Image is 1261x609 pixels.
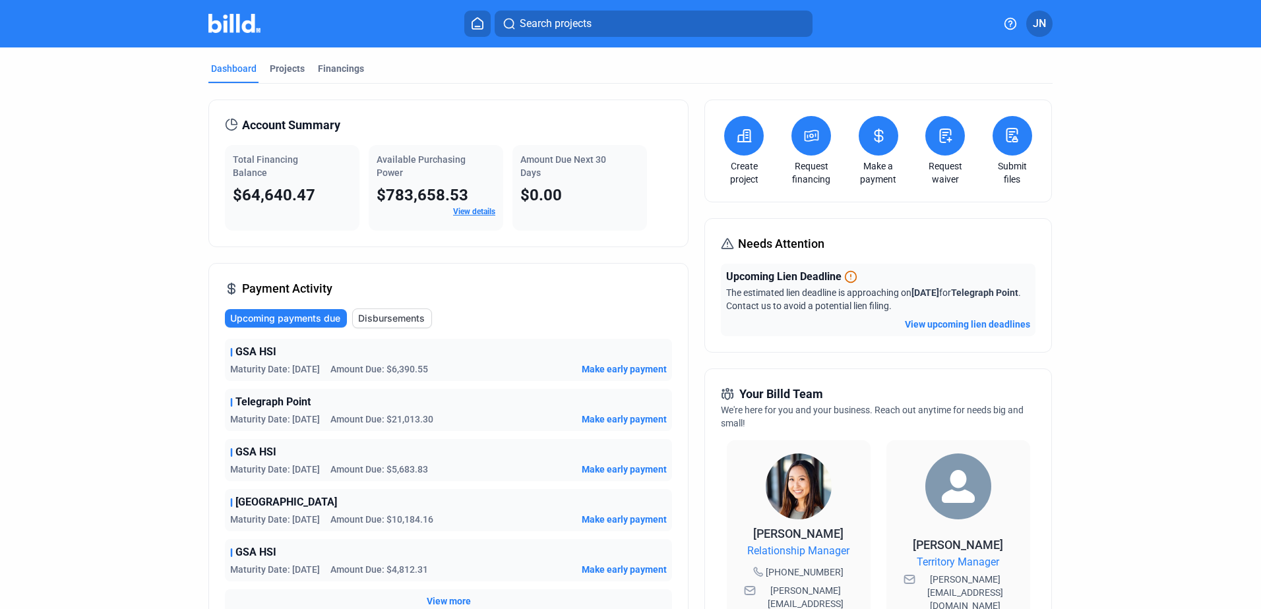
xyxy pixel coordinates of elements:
[377,186,468,204] span: $783,658.53
[913,538,1003,552] span: [PERSON_NAME]
[230,463,320,476] span: Maturity Date: [DATE]
[270,62,305,75] div: Projects
[753,527,844,540] span: [PERSON_NAME]
[721,159,767,186] a: Create project
[738,235,824,253] span: Needs Attention
[377,154,466,178] span: Available Purchasing Power
[233,186,315,204] span: $64,640.47
[922,159,968,186] a: Request waiver
[235,544,276,560] span: GSA HSI
[747,543,849,559] span: Relationship Manager
[230,563,320,576] span: Maturity Date: [DATE]
[242,116,340,134] span: Account Summary
[211,62,257,75] div: Dashboard
[905,318,1030,331] button: View upcoming lien deadlines
[358,312,425,325] span: Disbursements
[235,344,276,360] span: GSA HSI
[330,463,428,476] span: Amount Due: $5,683.83
[230,413,320,426] span: Maturity Date: [DATE]
[766,453,832,519] img: Relationship Manager
[318,62,364,75] div: Financings
[520,16,592,32] span: Search projects
[352,308,432,328] button: Disbursements
[235,394,311,410] span: Telegraph Point
[788,159,834,186] a: Request financing
[230,513,320,526] span: Maturity Date: [DATE]
[911,287,939,298] span: [DATE]
[208,14,261,33] img: Billd Company Logo
[1033,16,1046,32] span: JN
[230,312,340,325] span: Upcoming payments due
[582,463,667,476] button: Make early payment
[235,494,337,510] span: [GEOGRAPHIC_DATA]
[766,565,844,579] span: [PHONE_NUMBER]
[520,186,562,204] span: $0.00
[427,594,471,608] button: View more
[989,159,1035,186] a: Submit files
[582,362,667,376] button: Make early payment
[925,453,991,519] img: Territory Manager
[230,362,320,376] span: Maturity Date: [DATE]
[225,309,347,328] button: Upcoming payments due
[726,287,1021,311] span: The estimated lien deadline is approaching on for . Contact us to avoid a potential lien filing.
[739,385,823,403] span: Your Billd Team
[582,413,667,426] button: Make early payment
[721,405,1024,428] span: We're here for you and your business. Reach out anytime for needs big and small!
[582,513,667,526] button: Make early payment
[330,563,428,576] span: Amount Due: $4,812.31
[235,444,276,460] span: GSA HSI
[242,279,332,298] span: Payment Activity
[520,154,606,178] span: Amount Due Next 30 Days
[453,207,495,216] a: View details
[330,513,433,526] span: Amount Due: $10,184.16
[495,11,813,37] button: Search projects
[233,154,298,178] span: Total Financing Balance
[917,554,999,570] span: Territory Manager
[951,287,1018,298] span: Telegraph Point
[582,563,667,576] button: Make early payment
[1026,11,1053,37] button: JN
[726,269,842,285] span: Upcoming Lien Deadline
[330,362,428,376] span: Amount Due: $6,390.55
[855,159,902,186] a: Make a payment
[330,413,433,426] span: Amount Due: $21,013.30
